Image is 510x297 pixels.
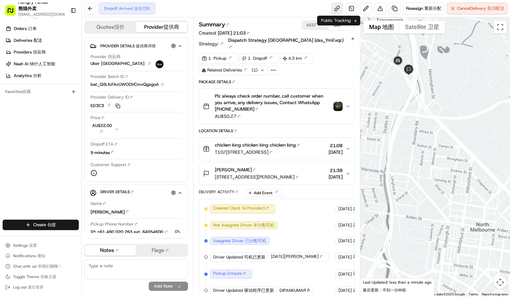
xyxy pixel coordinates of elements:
[199,138,354,160] button: chicken king chicken king chicken kingT10/[STREET_ADDRESS]21:08[DATE]
[399,21,445,34] button: Show satellite imagery
[85,245,136,256] button: Notes
[91,201,109,208] span: Name
[13,274,56,279] span: Toggle Theme
[199,189,242,196] div: Delivery Activity
[108,54,121,59] span: 供应商
[199,37,355,51] div: Strategy:
[85,22,136,32] button: Quotes
[91,61,153,68] span: Uber [GEOGRAPHIC_DATA]
[338,288,352,293] span: [DATE]
[3,241,79,250] button: Settings 设置
[218,30,246,36] span: [DATE] 21:03
[494,21,507,34] button: Toggle fullscreen view
[91,115,108,122] span: Price
[253,222,275,228] span: 未分配司机
[428,23,439,30] span: 卫星
[3,272,79,281] button: Toggle Theme 切换主题
[371,50,378,57] div: 29
[91,149,117,156] div: 9 minutes
[22,89,31,94] span: 收藏
[199,163,354,185] button: [PERSON_NAME][STREET_ADDRESS][PERSON_NAME]21:38[DATE]
[100,189,137,195] span: Driver Details
[280,288,311,293] span: DIPANKUMAR P.
[246,189,283,197] button: Add Event
[47,222,56,227] span: 创建
[494,276,507,289] button: Map camera controls
[317,16,355,25] div: Public Tracking
[18,12,65,22] span: [EMAIL_ADDRESS][DOMAIN_NAME]
[363,288,406,293] span: 最后更新：不到一分钟前
[429,292,465,296] span: Map data ©2025 Google
[97,229,170,236] span: +61 480 020 263 ext. 84054600
[41,274,56,279] span: 切换主题
[239,53,279,64] div: 1 Dropoff
[13,285,43,290] span: Log out
[360,278,434,297] div: Last Updated: less than a minute ago
[91,229,181,236] a: +61 480 020 263 ext. 84054600
[244,288,274,293] span: 驱动程序已更新
[28,26,37,31] span: 订单
[3,35,81,46] a: Deliveries 配送
[3,59,81,69] a: Nash AI 纳什人工智能
[329,174,343,180] span: [DATE]
[13,243,37,248] span: Settings
[353,222,413,228] span: 21:03 CST
[163,23,179,30] span: 提供商
[353,254,381,261] span: 21:04 CST
[244,254,265,260] span: 司机已更新
[353,238,413,244] span: 21:04 CST
[333,102,343,111] button: photo_proof_of_pickup image
[215,93,331,113] span: Plz always check order number, call customer when you arrive, any delivery issues, Contact WhatsA...
[91,123,148,136] button: AU$22.00
[338,238,352,244] span: [DATE]
[280,53,314,64] div: 4.3 km
[213,222,275,228] span: Not Assigned Driver
[136,22,187,32] button: Provider
[18,6,37,11] span: 熊猫外卖
[136,43,156,49] span: 提供商详情
[90,187,182,198] button: Driver Details
[199,22,232,29] h3: Summary
[3,262,79,271] button: Chat with us! 和我们聊聊！
[215,142,303,149] span: chicken king chicken king chicken king
[114,23,125,30] span: 报价
[91,54,121,60] span: Provider
[13,264,62,269] span: Chat with us!
[33,49,46,55] span: 供应商
[14,38,42,43] span: Deliveries
[92,123,112,134] span: AU$22.00
[338,222,352,228] span: [DATE]
[364,21,399,34] button: Show street map
[3,23,81,34] a: Orders 订单
[353,271,381,278] span: 21:04 CST
[3,283,79,292] button: Log out 退出登录
[91,221,141,228] span: Pickup Phone Number
[199,89,354,124] button: Plz always check order number, call customer when you arrive, any delivery issues, Contact WhatsA...
[403,3,444,14] button: Reassign 重新分配
[338,271,352,277] span: [DATE]
[215,174,302,181] span: [STREET_ADDRESS][PERSON_NAME]
[469,292,478,296] a: Terms (opens in new tab)
[213,205,272,212] span: Created (Sent To Provider)
[13,253,45,258] span: Notifications
[14,73,42,79] span: Analytics
[30,61,55,67] span: 纳什人工智能
[447,3,507,14] button: CancelDelivery 取消配送
[199,30,253,37] span: Created:
[245,238,266,243] span: 已分配司机
[353,288,413,293] span: 21:06 CST
[213,288,274,293] span: Driver Updated
[91,74,131,81] span: Provider Batch ID
[215,113,331,120] span: AU$50.27
[3,220,79,230] button: Create 创建
[424,6,441,11] span: 重新分配
[33,73,42,78] span: 分析
[29,243,37,248] span: 设置
[91,162,134,169] span: Customer Support
[228,37,350,51] span: Dispatch Strategy [GEOGRAPHIC_DATA] (dss_YmEvqz)
[302,20,328,30] button: AEST
[271,254,326,261] span: [DATE][PERSON_NAME]
[406,6,441,11] span: Reassign
[329,142,343,149] span: 21:08
[329,149,343,155] span: [DATE]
